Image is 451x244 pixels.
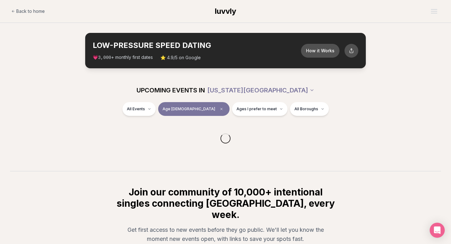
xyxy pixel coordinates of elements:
div: Open Intercom Messenger [430,223,445,238]
p: Get first access to new events before they go public. We'll let you know the moment new events op... [120,225,331,244]
span: Age [DEMOGRAPHIC_DATA] [163,106,215,112]
span: All Events [127,106,145,112]
button: Ages I prefer to meet [232,102,288,116]
button: Age [DEMOGRAPHIC_DATA]Clear age [158,102,230,116]
span: luvvly [215,7,236,16]
button: Open menu [428,7,440,16]
button: How it Works [301,44,340,58]
span: 💗 + monthly first dates [93,54,153,61]
a: Back to home [11,5,45,18]
button: All Boroughs [290,102,329,116]
span: 3,000 [98,55,111,60]
h2: Join our community of 10,000+ intentional singles connecting [GEOGRAPHIC_DATA], every week. [115,186,336,220]
h2: LOW-PRESSURE SPEED DATING [93,40,301,50]
span: ⭐ 4.9/5 on Google [160,55,201,61]
span: All Boroughs [294,106,318,112]
button: All Events [122,102,156,116]
span: Ages I prefer to meet [236,106,277,112]
span: Back to home [16,8,45,14]
a: luvvly [215,6,236,16]
span: Clear age [218,105,225,113]
span: UPCOMING EVENTS IN [137,86,205,95]
button: [US_STATE][GEOGRAPHIC_DATA] [207,83,314,97]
